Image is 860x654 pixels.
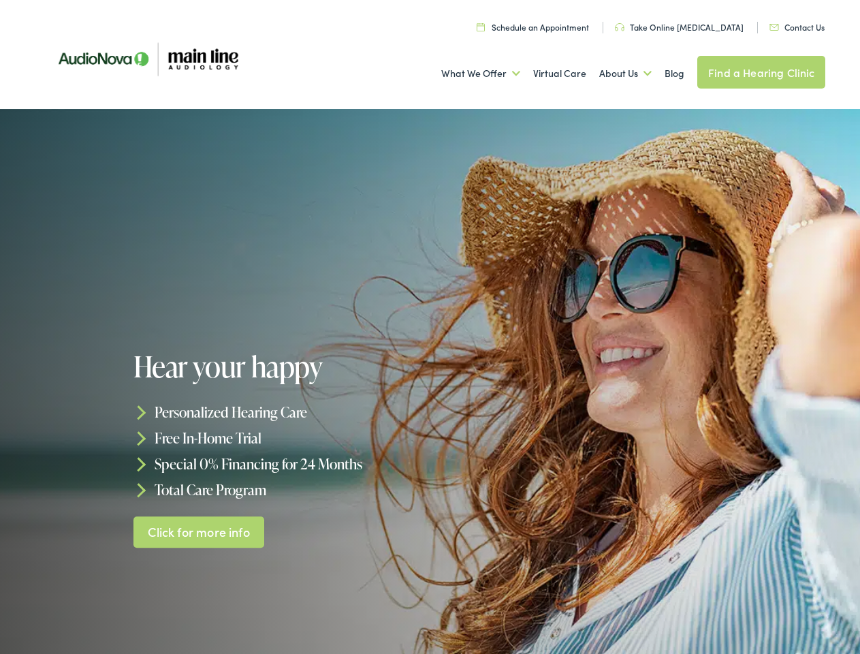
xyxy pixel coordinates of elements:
[133,477,434,503] li: Total Care Program
[599,48,652,99] a: About Us
[769,24,779,31] img: utility icon
[533,48,586,99] a: Virtual Care
[477,22,485,31] img: utility icon
[133,425,434,451] li: Free In-Home Trial
[665,48,684,99] a: Blog
[441,48,520,99] a: What We Offer
[697,56,825,89] a: Find a Hearing Clinic
[615,23,624,31] img: utility icon
[133,399,434,425] li: Personalized Hearing Care
[133,451,434,477] li: Special 0% Financing for 24 Months
[769,21,825,33] a: Contact Us
[615,21,744,33] a: Take Online [MEDICAL_DATA]
[133,351,434,382] h1: Hear your happy
[477,21,589,33] a: Schedule an Appointment
[133,516,265,548] a: Click for more info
